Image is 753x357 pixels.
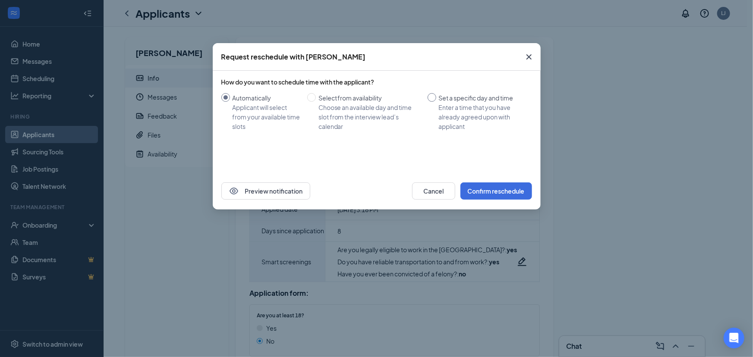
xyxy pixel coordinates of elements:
[524,52,534,62] svg: Cross
[221,52,366,62] div: Request reschedule with [PERSON_NAME]
[724,328,744,348] div: Open Intercom Messenger
[233,103,300,131] div: Applicant will select from your available time slots
[318,103,421,131] div: Choose an available day and time slot from the interview lead’s calendar
[439,93,525,103] div: Set a specific day and time
[233,93,300,103] div: Automatically
[517,43,541,71] button: Close
[221,182,310,200] button: EyePreview notification
[221,78,532,86] div: How do you want to schedule time with the applicant?
[460,182,532,200] button: Confirm reschedule
[412,182,455,200] button: Cancel
[229,186,239,196] svg: Eye
[439,103,525,131] div: Enter a time that you have already agreed upon with applicant
[318,93,421,103] div: Select from availability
